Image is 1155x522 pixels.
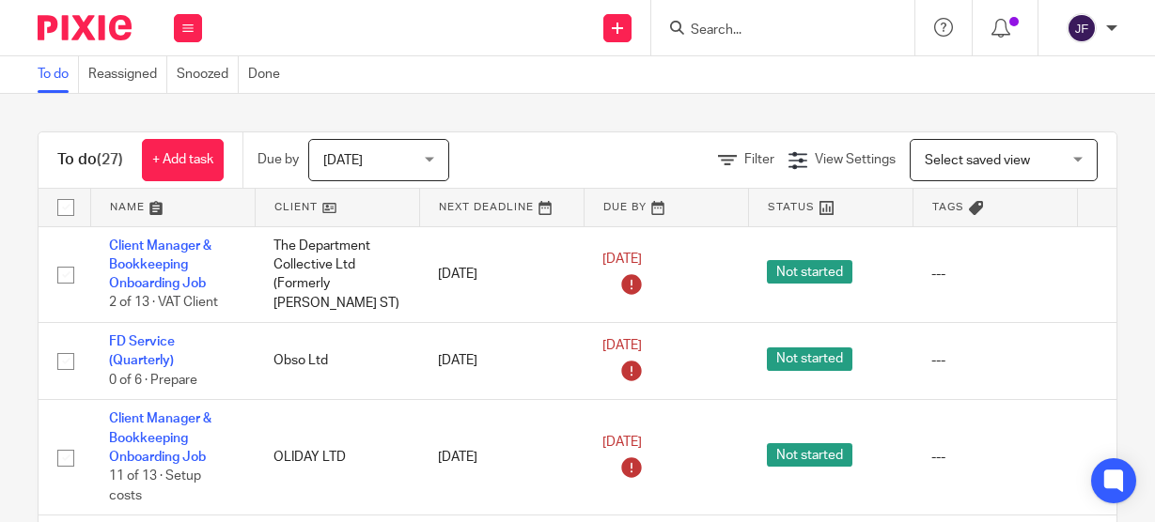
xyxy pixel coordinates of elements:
td: [DATE] [419,323,584,400]
span: Not started [767,347,852,371]
div: --- [931,448,1058,467]
a: FD Service (Quarterly) [109,335,175,367]
span: 0 of 6 · Prepare [109,374,197,387]
span: (27) [97,152,123,167]
span: View Settings [815,153,896,166]
a: + Add task [142,139,224,181]
span: [DATE] [602,436,642,449]
span: [DATE] [602,340,642,353]
td: OLIDAY LTD [255,400,419,515]
a: Snoozed [177,56,239,93]
span: Not started [767,443,852,467]
span: 2 of 13 · VAT Client [109,297,218,310]
div: --- [931,265,1058,284]
div: --- [931,351,1058,370]
span: Tags [932,202,964,212]
td: [DATE] [419,400,584,515]
img: Pixie [38,15,132,40]
td: The Department Collective Ltd (Formerly [PERSON_NAME] ST) [255,226,419,323]
td: Obso Ltd [255,323,419,400]
a: Done [248,56,289,93]
p: Due by [258,150,299,169]
a: Reassigned [88,56,167,93]
a: To do [38,56,79,93]
img: svg%3E [1067,13,1097,43]
span: Filter [744,153,774,166]
input: Search [689,23,858,39]
span: Not started [767,260,852,284]
h1: To do [57,150,123,170]
span: Select saved view [925,154,1030,167]
span: 11 of 13 · Setup costs [109,469,201,502]
td: [DATE] [419,226,584,323]
a: Client Manager & Bookkeeping Onboarding Job [109,239,211,291]
span: [DATE] [602,253,642,266]
span: [DATE] [323,154,363,167]
a: Client Manager & Bookkeeping Onboarding Job [109,412,211,464]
